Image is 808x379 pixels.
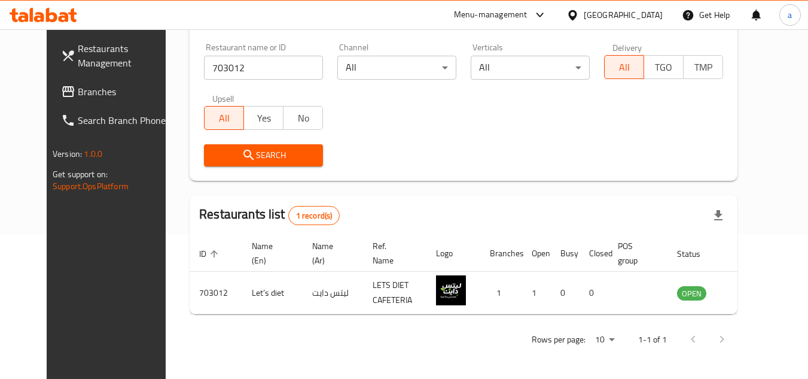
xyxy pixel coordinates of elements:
td: 1 [480,272,522,314]
td: 0 [551,272,580,314]
th: Open [522,235,551,272]
span: Status [677,247,716,261]
td: 1 [522,272,551,314]
p: Rows per page: [532,332,586,347]
td: Let’s diet [242,272,303,314]
h2: Restaurant search [204,14,723,32]
div: Rows per page: [590,331,619,349]
span: TGO [649,59,679,76]
button: No [283,106,323,130]
span: Branches [78,84,172,99]
span: 1.0.0 [84,146,102,162]
th: Action [730,235,772,272]
img: Let’s diet [436,275,466,305]
th: Logo [426,235,480,272]
label: Delivery [612,43,642,51]
span: Name (En) [252,239,288,268]
a: Restaurants Management [51,34,182,77]
a: Search Branch Phone [51,106,182,135]
table: enhanced table [190,235,772,314]
div: All [471,56,590,80]
td: 703012 [190,272,242,314]
td: LETS DIET CAFETERIA [363,272,426,314]
button: TGO [644,55,684,79]
h2: Restaurants list [199,205,340,225]
span: Name (Ar) [312,239,349,268]
span: Search Branch Phone [78,113,172,128]
span: a [788,8,792,22]
div: [GEOGRAPHIC_DATA] [584,8,663,22]
span: Ref. Name [373,239,412,268]
span: Search [214,148,313,163]
td: ليتس دايت [303,272,363,314]
span: ID [199,247,222,261]
div: Menu-management [454,8,528,22]
th: Closed [580,235,608,272]
button: Yes [243,106,283,130]
a: Branches [51,77,182,106]
button: All [604,55,644,79]
span: Version: [53,146,82,162]
p: 1-1 of 1 [638,332,667,347]
div: Total records count [288,206,340,225]
span: Restaurants Management [78,41,172,70]
div: OPEN [677,286,706,301]
label: Upsell [212,94,234,102]
td: 0 [580,272,608,314]
div: Export file [704,201,733,230]
span: Yes [249,110,279,127]
button: All [204,106,244,130]
span: 1 record(s) [289,210,340,222]
div: All [337,56,456,80]
span: Get support on: [53,166,108,182]
span: All [209,110,239,127]
input: Search for restaurant name or ID.. [204,56,323,80]
span: POS group [618,239,653,268]
span: TMP [688,59,718,76]
button: TMP [683,55,723,79]
span: No [288,110,318,127]
th: Branches [480,235,522,272]
span: OPEN [677,287,706,301]
th: Busy [551,235,580,272]
button: Search [204,144,323,166]
a: Support.OpsPlatform [53,178,129,194]
span: All [609,59,639,76]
